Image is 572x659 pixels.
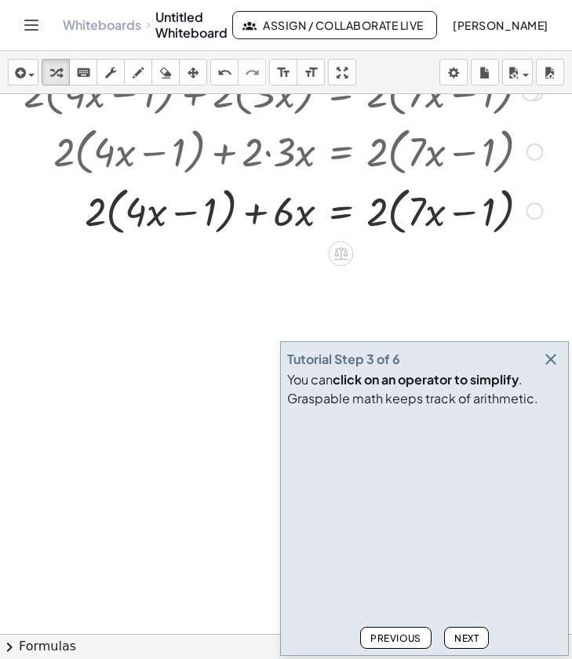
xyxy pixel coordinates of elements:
[297,59,325,86] button: format_size
[232,11,437,39] button: Assign / Collaborate Live
[246,18,424,32] span: Assign / Collaborate Live
[360,627,432,649] button: Previous
[328,241,353,266] div: Apply the same math to both sides of the equation
[333,371,519,388] b: click on an operator to simplify
[63,17,141,33] a: Whiteboards
[370,632,421,644] span: Previous
[76,64,91,82] i: keyboard
[287,350,400,369] div: Tutorial Step 3 of 6
[276,64,291,82] i: format_size
[454,632,479,644] span: Next
[287,370,562,408] div: You can . Graspable math keeps track of arithmetic.
[453,18,548,32] span: [PERSON_NAME]
[210,59,239,86] button: undo
[245,64,260,82] i: redo
[19,13,44,38] button: Toggle navigation
[238,59,266,86] button: redo
[69,59,97,86] button: keyboard
[269,59,297,86] button: format_size
[217,64,232,82] i: undo
[304,64,319,82] i: format_size
[444,627,489,649] button: Next
[440,11,561,39] button: [PERSON_NAME]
